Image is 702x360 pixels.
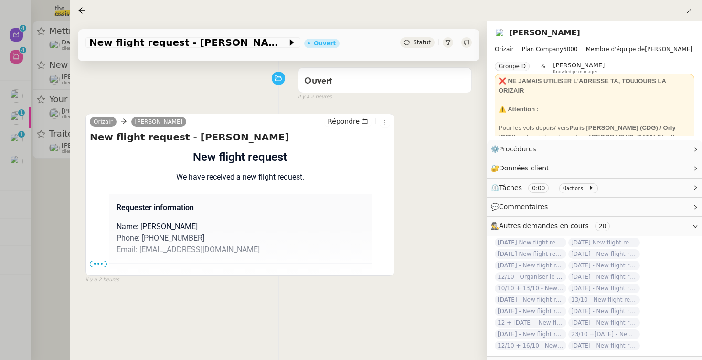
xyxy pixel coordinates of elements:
[499,145,536,153] span: Procédures
[495,261,566,270] span: [DATE] - New flight request - [PERSON_NAME]
[499,106,539,113] u: ⚠️ Attention :
[553,62,605,69] span: [PERSON_NAME]
[595,222,610,231] nz-tag: 20
[495,62,530,71] nz-tag: Groupe D
[495,318,566,328] span: 12 + [DATE] - New flight request - [PERSON_NAME]
[563,185,567,191] span: 0
[487,179,702,197] div: ⏲️Tâches 0:00 0actions
[487,198,702,216] div: 💬Commentaires
[491,144,541,155] span: ⚙️
[491,203,552,211] span: 💬
[117,233,364,244] p: Phone: [PHONE_NUMBER]
[509,28,580,37] a: [PERSON_NAME]
[522,46,563,53] span: Plan Company
[314,41,336,46] div: Ouvert
[328,116,360,126] span: Répondre
[90,117,117,126] a: Orizair
[495,307,566,316] span: [DATE] - New flight request - [PERSON_NAME]
[117,271,364,283] p: Trip 1
[568,329,640,339] span: 23/10 +[DATE] - New flight request - [PERSON_NAME]
[499,203,548,211] span: Commentaires
[131,117,187,126] a: [PERSON_NAME]
[487,159,702,178] div: 🔐Données client
[495,295,566,305] span: [DATE] - New flight request - [PERSON_NAME]
[495,249,566,259] span: [DATE] New flight request - [PERSON_NAME]
[495,272,566,282] span: 12/10 - Organiser le vol [GEOGRAPHIC_DATA]-[GEOGRAPHIC_DATA]
[568,284,640,293] span: [DATE] - New flight request - [PERSON_NAME]
[568,249,640,259] span: [DATE] - New flight request - [PERSON_NAME]
[568,318,640,328] span: [DATE] - New flight request - [DEMOGRAPHIC_DATA][PERSON_NAME]
[495,46,514,53] span: Orizair
[491,222,614,230] span: 🕵️
[568,261,640,270] span: [DATE] - New flight request - [PERSON_NAME]
[109,148,372,166] h1: New flight request
[491,184,602,191] span: ⏲️
[499,77,666,94] strong: ❌ NE JAMAIS UTILISER L'ADRESSE TA, TOUJOURS LA ORIZAIR
[491,163,553,174] span: 🔐
[553,69,597,74] span: Knowledge manager
[528,183,549,193] nz-tag: 0:00
[85,276,119,284] span: il y a 2 heures
[117,202,364,213] p: Requester information
[117,221,364,233] p: Name: [PERSON_NAME]
[499,133,689,159] strong: [GEOGRAPHIC_DATA] (Heathrow, [GEOGRAPHIC_DATA], [GEOGRAPHIC_DATA], [GEOGRAPHIC_DATA])
[499,123,691,170] div: Pour les vols depuis/ vers ou depuis les aéroports de pensez à regarder les prix depuis
[541,62,545,74] span: &
[487,140,702,159] div: ⚙️Procédures
[499,124,676,141] strong: Paris [PERSON_NAME] (CDG) / Orly (ORY)
[568,295,640,305] span: 13/10 - New flight request - [PERSON_NAME]
[89,38,287,47] span: New flight request - [PERSON_NAME]
[499,222,589,230] span: Autres demandes en cours
[568,238,640,247] span: [DATE] New flight request - [PERSON_NAME]
[487,217,702,235] div: 🕵️Autres demandes en cours 20
[495,341,566,350] span: 12/10 + 16/10 - New flight request - [PERSON_NAME]
[109,171,372,183] p: We have received a new flight request.
[568,307,640,316] span: [DATE] - New flight request - [PERSON_NAME]
[304,77,332,85] span: Ouvert
[495,329,566,339] span: [DATE] - New flight request - [PERSON_NAME]
[495,28,505,38] img: users%2FC9SBsJ0duuaSgpQFj5LgoEX8n0o2%2Favatar%2Fec9d51b8-9413-4189-adfb-7be4d8c96a3c
[586,46,645,53] span: Membre d'équipe de
[495,238,566,247] span: [DATE] New flight request - [PERSON_NAME]
[324,116,372,127] button: Répondre
[568,272,640,282] span: [DATE] - New flight request - [PERSON_NAME]
[499,164,549,172] span: Données client
[117,244,364,255] p: Email: [EMAIL_ADDRESS][DOMAIN_NAME]
[495,44,694,54] span: [PERSON_NAME]
[90,130,390,144] h4: New flight request - [PERSON_NAME]
[413,39,431,46] span: Statut
[298,93,332,101] span: il y a 2 heures
[566,186,583,191] small: actions
[495,284,566,293] span: 10/10 + 13/10 - New flight request - [PERSON_NAME] a [PERSON_NAME]
[90,261,107,267] span: •••
[553,62,605,74] app-user-label: Knowledge manager
[499,184,522,191] span: Tâches
[568,341,640,350] span: [DATE] - New flight request - [PERSON_NAME]
[563,46,578,53] span: 6000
